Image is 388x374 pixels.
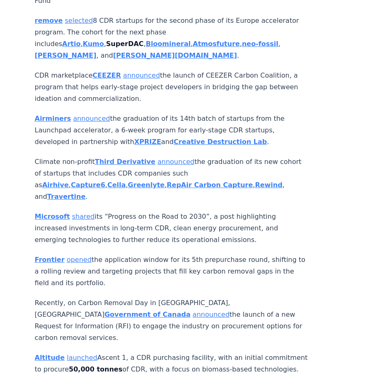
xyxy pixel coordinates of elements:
[113,51,237,59] a: [PERSON_NAME][DOMAIN_NAME]
[35,211,310,246] p: its “Progress on the Road to 2030”, a post highlighting increased investments in long-term CDR, c...
[35,256,65,264] a: Frontier
[95,158,156,166] a: Third Derivative
[62,40,81,48] a: Artio
[69,365,122,373] strong: 50,000 tonnes
[105,310,190,318] a: Government of Canada
[83,40,104,48] a: Kumo
[35,254,310,289] p: the application window for its 5th prepurchase round, shifting to a rolling review and targeting ...
[35,354,65,362] a: Altitude
[128,181,165,189] a: Greenlyte
[35,115,71,122] a: Airminers
[157,158,194,166] a: announced
[72,213,95,220] a: shared
[193,40,240,48] a: Atmosfuture
[35,51,97,59] a: [PERSON_NAME]
[106,40,144,48] strong: SuperDAC
[107,181,126,189] a: Cella
[93,71,121,79] a: CEEZER
[35,156,310,203] p: Climate non-profit the graduation of its new cohort of startups that includes CDR companies such ...
[35,297,310,344] p: Recently, on Carbon Removal Day in [GEOGRAPHIC_DATA], [GEOGRAPHIC_DATA] the launch of a new Reque...
[47,193,85,200] a: Travertine
[173,138,267,146] a: Creative Destruction Lab
[242,40,278,48] a: neo-fossil
[35,113,310,148] p: the graduation of its 14th batch of startups from the Launchpad accelerator, a 6-week program for...
[67,354,97,362] a: launched
[167,181,253,189] a: RepAir Carbon Capture
[73,115,110,122] a: announced
[193,310,229,318] a: announced
[67,256,92,264] a: opened
[255,181,282,189] a: Rewind
[35,213,70,220] a: Microsoft
[123,71,160,79] a: announced
[35,17,63,24] a: remove
[35,70,310,105] p: CDR marketplace the launch of CEEZER Carbon Coalition, a program that helps early-stage project d...
[146,40,190,48] a: Bloomineral
[65,17,93,24] a: selected
[71,181,105,189] a: Capture6
[42,181,69,189] a: Airhive
[134,138,161,146] a: XPRIZE
[35,15,310,61] p: 8 CDR startups for the second phase of its Europe accelerator program. The cohort for the next ph...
